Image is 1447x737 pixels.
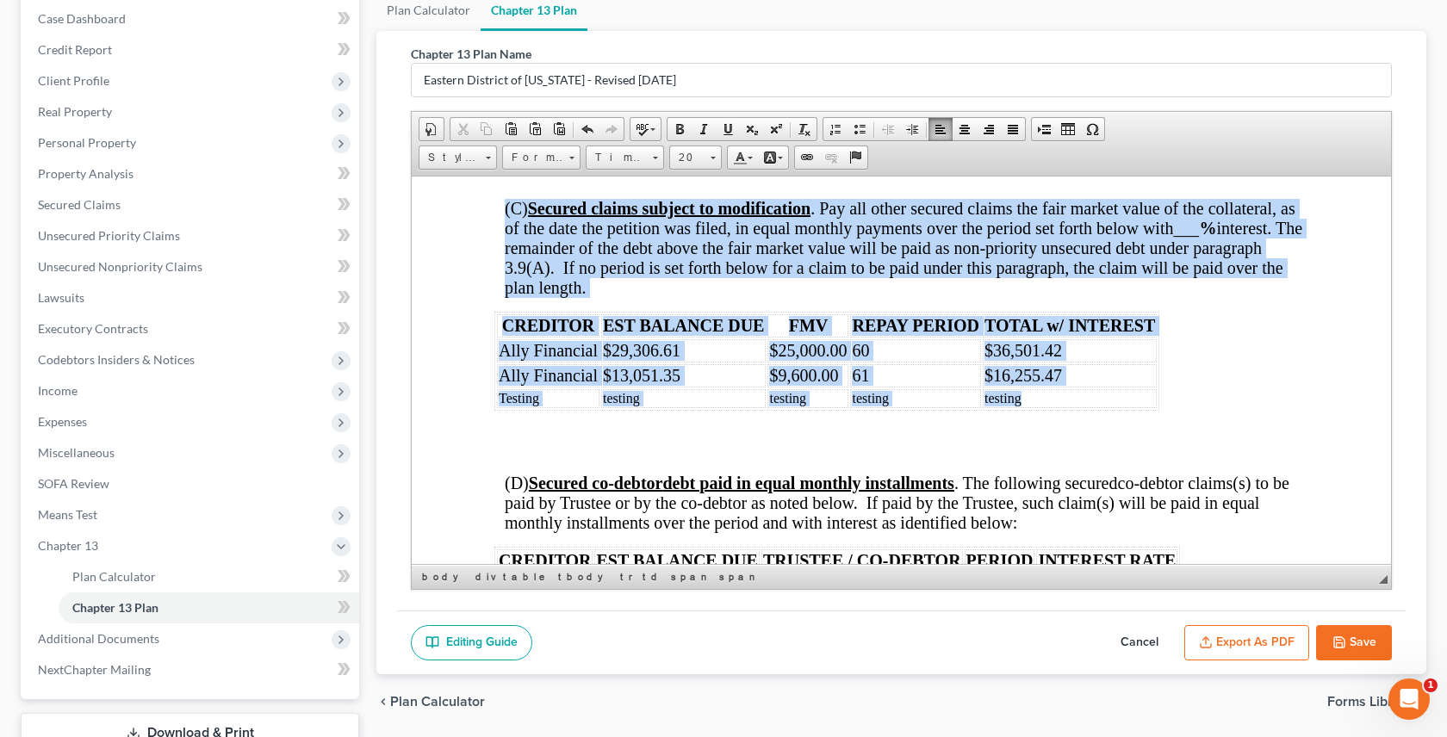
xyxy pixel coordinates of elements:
a: Italic [692,118,716,140]
a: span element [668,568,714,585]
button: Forms Library chevron_right [1327,695,1426,709]
input: Enter name... [412,64,1391,96]
a: Underline [716,118,740,140]
span: Additional Documents [38,631,159,646]
a: Align Right [977,118,1001,140]
a: Subscript [740,118,764,140]
span: Times New Roman [587,146,647,169]
span: EST BALANCE DUE [184,375,345,393]
a: Background Color [758,146,788,169]
a: Center [953,118,977,140]
a: NextChapter Mailing [24,654,359,685]
span: Chapter 13 Plan [72,600,158,615]
span: 61 [440,189,457,208]
span: Income [38,383,78,398]
span: Forms Library [1327,695,1413,709]
span: Means Test [38,507,97,522]
a: Paste [499,118,523,140]
span: (D) . The following s [93,297,660,316]
a: span element [716,568,762,585]
a: Table [1056,118,1080,140]
td: testing [189,213,354,232]
a: Link [795,146,819,169]
td: testing [571,213,745,232]
span: Personal Property [38,135,136,150]
span: Client Profile [38,73,109,88]
span: Styles [419,146,480,169]
a: Credit Report [24,34,359,65]
a: Paste as plain text [523,118,547,140]
span: 20 [670,146,705,169]
a: Align Left [928,118,953,140]
a: Styles [419,146,497,170]
a: tr element [617,568,637,585]
span: Expenses [38,414,87,429]
a: Times New Roman [586,146,664,170]
a: Insert Page Break for Printing [1032,118,1056,140]
a: Increase Indent [900,118,924,140]
a: Unsecured Nonpriority Claims [24,251,359,282]
span: Chapter 13 [38,538,98,553]
a: 20 [669,146,722,170]
span: INTEREST RATE [626,375,764,393]
span: $16,255.47 [573,189,650,208]
button: Export as PDF [1184,625,1309,661]
u: debt paid in equal monthly installments [251,297,542,316]
button: Save [1316,625,1392,661]
span: Miscellaneous [38,445,115,460]
a: Secured Claims [24,189,359,220]
a: td element [639,568,666,585]
a: Format [502,146,581,170]
button: chevron_left Plan Calculator [376,695,485,709]
a: div element [472,568,498,585]
a: Insert Special Character [1080,118,1104,140]
a: Insert/Remove Bulleted List [848,118,872,140]
span: TRUSTEE / CO-DEBTOR [351,375,550,393]
span: PERIOD [555,375,622,393]
span: Unsecured Priority Claims [38,228,180,243]
label: Chapter 13 Plan Name [411,45,531,63]
a: Justify [1001,118,1025,140]
a: Paste from Word [547,118,571,140]
a: tbody element [555,568,615,585]
iframe: Rich Text Editor, document-ckeditor [412,177,1391,564]
button: Cancel [1102,625,1177,661]
a: Unlink [819,146,843,169]
a: Unsecured Priority Claims [24,220,359,251]
i: chevron_left [376,695,390,709]
td: testing [356,213,437,232]
span: CREDITOR [87,375,179,393]
a: Redo [599,118,624,140]
a: Spell Checker [630,118,661,140]
span: Property Analysis [38,166,134,181]
span: Credit Report [38,42,112,57]
span: Resize [1379,575,1388,584]
span: 1 [1424,678,1438,692]
span: ecured [93,297,878,356]
a: Text Color [728,146,758,169]
td: testing [438,213,569,232]
span: Plan Calculator [390,695,485,709]
a: Undo [575,118,599,140]
a: Lawsuits [24,282,359,313]
a: Copy [475,118,499,140]
a: Superscript [764,118,788,140]
a: Case Dashboard [24,3,359,34]
a: table element [500,568,553,585]
a: Insert/Remove Numbered List [823,118,848,140]
a: Remove Format [792,118,817,140]
span: Lawsuits [38,290,84,305]
a: Plan Calculator [59,561,359,592]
